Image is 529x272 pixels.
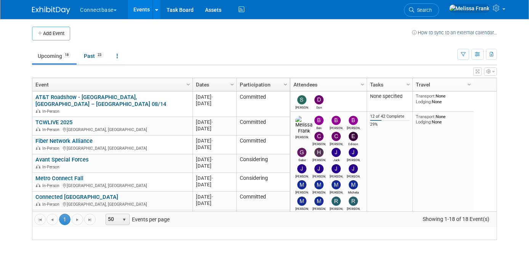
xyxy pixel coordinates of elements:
[42,165,62,170] span: In-Person
[404,3,439,17] a: Search
[212,175,213,181] span: -
[35,156,89,163] a: Avant Special Forces
[196,125,233,132] div: [DATE]
[35,182,189,189] div: [GEOGRAPHIC_DATA], [GEOGRAPHIC_DATA]
[236,173,290,192] td: Considering
[313,157,326,162] div: Heidi Juarez
[196,194,233,200] div: [DATE]
[46,214,58,225] a: Go to the previous page
[196,138,233,144] div: [DATE]
[236,91,290,117] td: Committed
[212,194,213,200] span: -
[42,146,62,151] span: In-Person
[449,4,490,13] img: Melissa Frank
[229,82,235,88] span: Column Settings
[347,189,360,194] div: Michela Castiglioni
[35,119,72,126] a: TCWLIVE 2025
[347,206,360,211] div: RICHARD LEVINE
[297,197,306,206] img: Mike Berman
[72,214,83,225] a: Go to the next page
[35,94,166,108] a: AT&T Roadshow - [GEOGRAPHIC_DATA], [GEOGRAPHIC_DATA] – [GEOGRAPHIC_DATA] 08/14
[95,52,104,58] span: 23
[349,132,358,141] img: Edison Smith-Stubbs
[349,116,358,125] img: Brian Maggiacomo
[196,163,233,169] div: [DATE]
[332,116,341,125] img: Brian Duffner
[314,197,324,206] img: Michael Payne
[37,217,43,223] span: Go to the first page
[36,183,40,187] img: In-Person Event
[347,141,360,146] div: Edison Smith-Stubbs
[416,93,436,99] span: Transport:
[297,148,306,157] img: Gabe Venturi
[405,82,411,88] span: Column Settings
[212,157,213,162] span: -
[59,214,71,225] span: 1
[416,214,497,224] span: Showing 1-18 of 18 Event(s)
[313,206,326,211] div: Michael Payne
[295,189,309,194] div: Maria Sterck
[314,148,324,157] img: Heidi Juarez
[212,138,213,144] span: -
[228,78,237,90] a: Column Settings
[282,78,290,90] a: Column Settings
[416,119,432,125] span: Lodging:
[32,6,70,14] img: ExhibitDay
[332,197,341,206] img: Roger Castillo
[414,7,432,13] span: Search
[196,144,233,150] div: [DATE]
[78,49,109,63] a: Past23
[295,206,309,211] div: Mike Berman
[185,82,191,88] span: Column Settings
[35,175,83,182] a: Metro Connect Fall
[297,164,306,173] img: James Turner
[240,78,285,91] a: Participation
[196,200,233,206] div: [DATE]
[347,173,360,178] div: John Giblin
[295,173,309,178] div: James Turner
[297,95,306,104] img: Steve Leavitt
[314,164,324,173] img: Jessica Noyes
[42,183,62,188] span: In-Person
[36,127,40,131] img: In-Person Event
[416,93,471,104] div: None None
[34,214,46,225] a: Go to the first page
[36,109,40,113] img: In-Person Event
[295,134,309,139] div: Melissa Frank
[84,214,96,225] a: Go to the last page
[32,27,70,40] button: Add Event
[35,138,93,144] a: Fiber Network Alliance
[332,164,341,173] img: John Reumann
[332,148,341,157] img: Jack Davey
[332,180,341,189] img: Matt Clark
[416,99,432,104] span: Lodging:
[466,82,472,88] span: Column Settings
[35,194,118,200] a: Connected [GEOGRAPHIC_DATA]
[42,202,62,207] span: In-Person
[370,114,410,119] div: 12 of 42 Complete
[42,127,62,132] span: In-Person
[36,202,40,206] img: In-Person Event
[332,132,341,141] img: Colleen Gallagher
[295,104,309,109] div: Steve Leavitt
[282,82,289,88] span: Column Settings
[313,104,326,109] div: Don Roots
[35,145,189,151] div: [GEOGRAPHIC_DATA], [GEOGRAPHIC_DATA]
[370,78,407,91] a: Tasks
[314,116,324,125] img: Ben Edmond
[236,210,290,229] td: Committed
[87,217,93,223] span: Go to the last page
[313,173,326,178] div: Jessica Noyes
[42,109,62,114] span: In-Person
[349,164,358,173] img: John Giblin
[196,119,233,125] div: [DATE]
[295,157,309,162] div: Gabe Venturi
[35,126,189,133] div: [GEOGRAPHIC_DATA], [GEOGRAPHIC_DATA]
[184,78,193,90] a: Column Settings
[36,146,40,150] img: In-Person Event
[35,78,188,91] a: Event
[196,100,233,107] div: [DATE]
[314,95,324,104] img: Don Roots
[212,119,213,125] span: -
[196,181,233,188] div: [DATE]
